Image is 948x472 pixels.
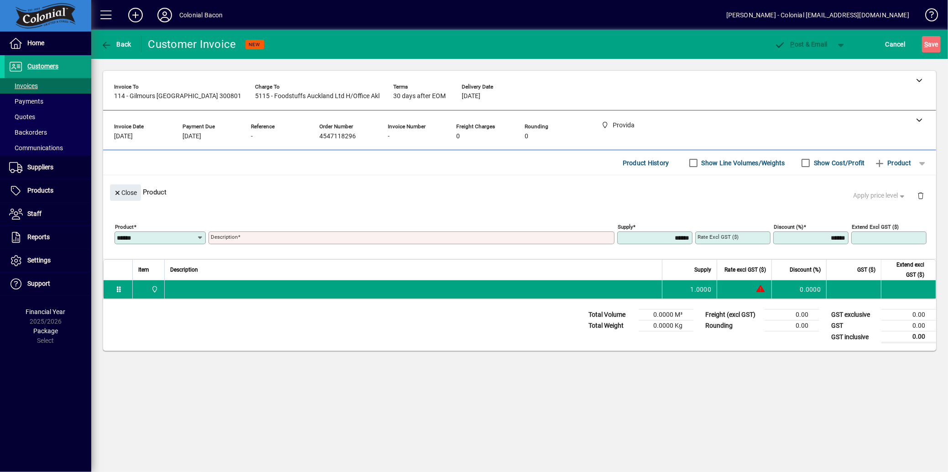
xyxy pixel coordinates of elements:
button: Close [110,184,141,201]
span: - [251,133,253,140]
span: Staff [27,210,42,217]
label: Show Line Volumes/Weights [700,158,785,168]
span: 1.0000 [691,285,712,294]
span: Customers [27,63,58,70]
button: Profile [150,7,179,23]
span: Apply price level [854,191,906,200]
span: Reports [27,233,50,241]
span: Discount (%) [790,265,821,275]
a: Backorders [5,125,91,140]
span: Item [138,265,149,275]
span: 114 - Gilmours [GEOGRAPHIC_DATA] 300801 [114,93,241,100]
a: Quotes [5,109,91,125]
mat-label: Extend excl GST ($) [852,224,899,230]
span: [DATE] [462,93,480,100]
button: Back [99,36,134,52]
a: Support [5,273,91,295]
span: Extend excl GST ($) [887,260,924,280]
mat-label: Description [211,234,238,240]
span: Products [27,187,53,194]
app-page-header-button: Close [108,188,143,196]
a: Products [5,179,91,202]
span: P [791,41,795,48]
span: S [924,41,928,48]
td: 0.00 [881,331,936,343]
a: Invoices [5,78,91,94]
td: 0.0000 M³ [639,309,693,320]
span: Rate excl GST ($) [724,265,766,275]
span: Communications [9,144,63,152]
span: 30 days after EOM [393,93,446,100]
span: Support [27,280,50,287]
span: Provida [149,284,159,294]
span: [DATE] [114,133,133,140]
span: Invoices [9,82,38,89]
button: Product History [619,155,673,171]
button: Delete [910,184,932,206]
span: Back [101,41,131,48]
button: Post & Email [770,36,832,52]
span: - [388,133,390,140]
td: 0.0000 Kg [639,320,693,331]
span: Quotes [9,113,35,121]
span: Settings [27,257,51,264]
span: 0 [525,133,528,140]
span: [DATE] [182,133,201,140]
app-page-header-button: Back [91,36,141,52]
span: 4547118296 [319,133,356,140]
mat-label: Supply [618,224,633,230]
span: ave [924,37,938,52]
span: Payments [9,98,43,105]
button: Add [121,7,150,23]
span: Home [27,39,44,47]
td: GST inclusive [827,331,881,343]
div: Product [103,175,936,209]
a: Suppliers [5,156,91,179]
span: NEW [249,42,260,47]
app-page-header-button: Delete [910,191,932,199]
span: ost & Email [775,41,828,48]
a: Staff [5,203,91,226]
td: GST [827,320,881,331]
mat-label: Product [115,224,134,230]
td: 0.00 [765,320,819,331]
button: Cancel [883,36,908,52]
td: Total Weight [584,320,639,331]
span: 0 [456,133,460,140]
td: GST exclusive [827,309,881,320]
label: Show Cost/Profit [812,158,865,168]
span: Supply [694,265,711,275]
td: Rounding [701,320,765,331]
span: Backorders [9,129,47,136]
span: Cancel [885,37,906,52]
a: Settings [5,249,91,272]
td: 0.00 [881,309,936,320]
span: Suppliers [27,163,53,171]
td: 0.0000 [771,280,826,299]
td: Freight (excl GST) [701,309,765,320]
span: Financial Year [26,308,66,315]
div: Customer Invoice [148,37,236,52]
mat-label: Rate excl GST ($) [698,234,739,240]
mat-label: Discount (%) [774,224,803,230]
a: Communications [5,140,91,156]
span: GST ($) [857,265,875,275]
button: Apply price level [850,188,910,204]
button: Save [922,36,941,52]
a: Reports [5,226,91,249]
a: Knowledge Base [918,2,937,31]
span: Description [170,265,198,275]
span: Product History [623,156,669,170]
td: 0.00 [881,320,936,331]
a: Home [5,32,91,55]
a: Payments [5,94,91,109]
td: Total Volume [584,309,639,320]
div: Colonial Bacon [179,8,223,22]
span: Close [114,185,137,200]
td: 0.00 [765,309,819,320]
div: [PERSON_NAME] - Colonial [EMAIL_ADDRESS][DOMAIN_NAME] [726,8,909,22]
span: Package [33,327,58,335]
span: 5115 - Foodstuffs Auckland Ltd H/Office Akl [255,93,380,100]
